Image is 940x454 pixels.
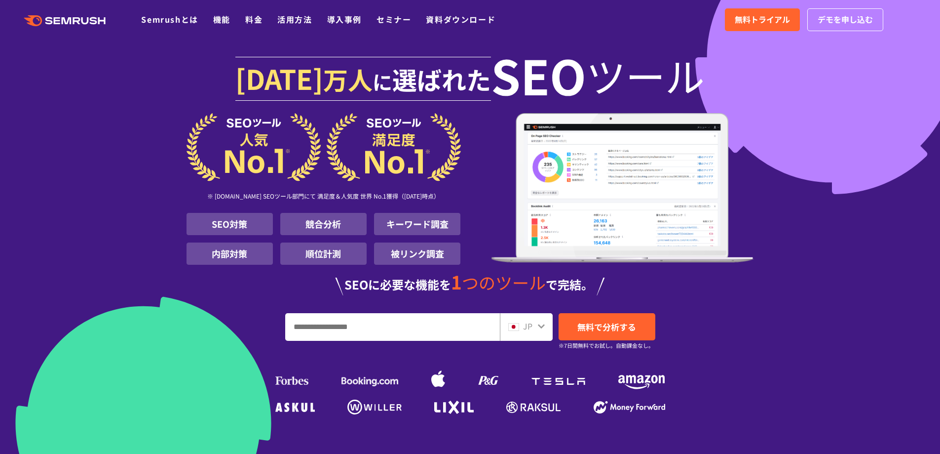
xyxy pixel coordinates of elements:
[245,13,263,25] a: 料金
[141,13,198,25] a: Semrushとは
[577,321,636,333] span: 無料で分析する
[374,213,460,235] li: キーワード調査
[187,273,754,295] div: SEOに必要な機能を
[187,243,273,265] li: 内部対策
[586,55,705,95] span: ツール
[213,13,230,25] a: 機能
[187,213,273,235] li: SEO対策
[374,243,460,265] li: 被リンク調査
[277,13,312,25] a: 活用方法
[546,276,593,293] span: で完結。
[323,61,373,97] span: 万人
[327,13,362,25] a: 導入事例
[559,341,654,350] small: ※7日間無料でお試し。自動課金なし。
[187,181,461,213] div: ※ [DOMAIN_NAME] SEOツール部門にて 満足度＆人気度 世界 No.1獲得（[DATE]時点）
[725,8,800,31] a: 無料トライアル
[559,313,655,340] a: 無料で分析する
[376,13,411,25] a: セミナー
[373,67,392,96] span: に
[462,270,546,294] span: つのツール
[451,268,462,295] span: 1
[523,320,532,332] span: JP
[735,13,790,26] span: 無料トライアル
[392,61,491,97] span: 選ばれた
[818,13,873,26] span: デモを申し込む
[807,8,883,31] a: デモを申し込む
[491,55,586,95] span: SEO
[426,13,495,25] a: 資料ダウンロード
[235,58,323,98] span: [DATE]
[280,243,367,265] li: 順位計測
[280,213,367,235] li: 競合分析
[286,314,499,340] input: URL、キーワードを入力してください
